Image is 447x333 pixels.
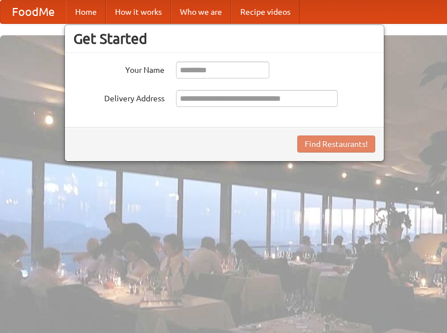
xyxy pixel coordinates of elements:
[1,1,66,23] a: FoodMe
[73,30,375,47] h3: Get Started
[66,1,106,23] a: Home
[171,1,231,23] a: Who we are
[297,135,375,153] button: Find Restaurants!
[106,1,171,23] a: How it works
[231,1,300,23] a: Recipe videos
[73,90,165,104] label: Delivery Address
[73,61,165,76] label: Your Name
